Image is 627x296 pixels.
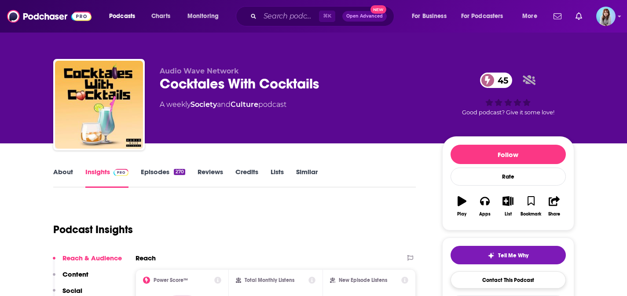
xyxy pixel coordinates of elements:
a: About [53,168,73,188]
a: Lists [271,168,284,188]
span: Good podcast? Give it some love! [462,109,554,116]
button: Share [543,190,565,222]
button: open menu [516,9,548,23]
h2: Power Score™ [154,277,188,283]
button: Apps [473,190,496,222]
a: Show notifications dropdown [572,9,586,24]
a: Contact This Podcast [451,271,566,289]
p: Social [62,286,82,295]
a: Reviews [198,168,223,188]
h2: Total Monthly Listens [245,277,294,283]
span: 45 [489,73,513,88]
img: Podchaser Pro [114,169,129,176]
a: 45 [480,73,513,88]
span: More [522,10,537,22]
button: open menu [103,9,147,23]
button: open menu [455,9,516,23]
button: open menu [181,9,230,23]
button: tell me why sparkleTell Me Why [451,246,566,264]
p: Content [62,270,88,278]
span: Charts [151,10,170,22]
span: ⌘ K [319,11,335,22]
div: A weekly podcast [160,99,286,110]
a: Similar [296,168,318,188]
button: Show profile menu [596,7,616,26]
div: 45Good podcast? Give it some love! [442,67,574,121]
img: Cocktales With Cocktails [55,61,143,149]
div: Apps [479,212,491,217]
h2: Reach [136,254,156,262]
span: New [370,5,386,14]
div: List [505,212,512,217]
span: and [217,100,231,109]
input: Search podcasts, credits, & more... [260,9,319,23]
span: Monitoring [187,10,219,22]
p: Reach & Audience [62,254,122,262]
div: Play [457,212,466,217]
button: Open AdvancedNew [342,11,387,22]
button: Reach & Audience [53,254,122,270]
a: Charts [146,9,176,23]
span: Audio Wave Network [160,67,239,75]
a: Culture [231,100,258,109]
h1: Podcast Insights [53,223,133,236]
h2: New Episode Listens [339,277,387,283]
span: For Business [412,10,447,22]
span: For Podcasters [461,10,503,22]
a: Credits [235,168,258,188]
a: Show notifications dropdown [550,9,565,24]
img: Podchaser - Follow, Share and Rate Podcasts [7,8,92,25]
span: Logged in as ana.predescu.hkr [596,7,616,26]
img: tell me why sparkle [488,252,495,259]
button: open menu [406,9,458,23]
button: Follow [451,145,566,164]
a: Episodes270 [141,168,185,188]
a: InsightsPodchaser Pro [85,168,129,188]
div: Rate [451,168,566,186]
button: Content [53,270,88,286]
button: Bookmark [520,190,543,222]
span: Open Advanced [346,14,383,18]
img: User Profile [596,7,616,26]
button: Play [451,190,473,222]
a: Society [191,100,217,109]
button: List [496,190,519,222]
span: Podcasts [109,10,135,22]
div: Bookmark [521,212,541,217]
div: 270 [174,169,185,175]
div: Share [548,212,560,217]
span: Tell Me Why [498,252,528,259]
div: Search podcasts, credits, & more... [244,6,403,26]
